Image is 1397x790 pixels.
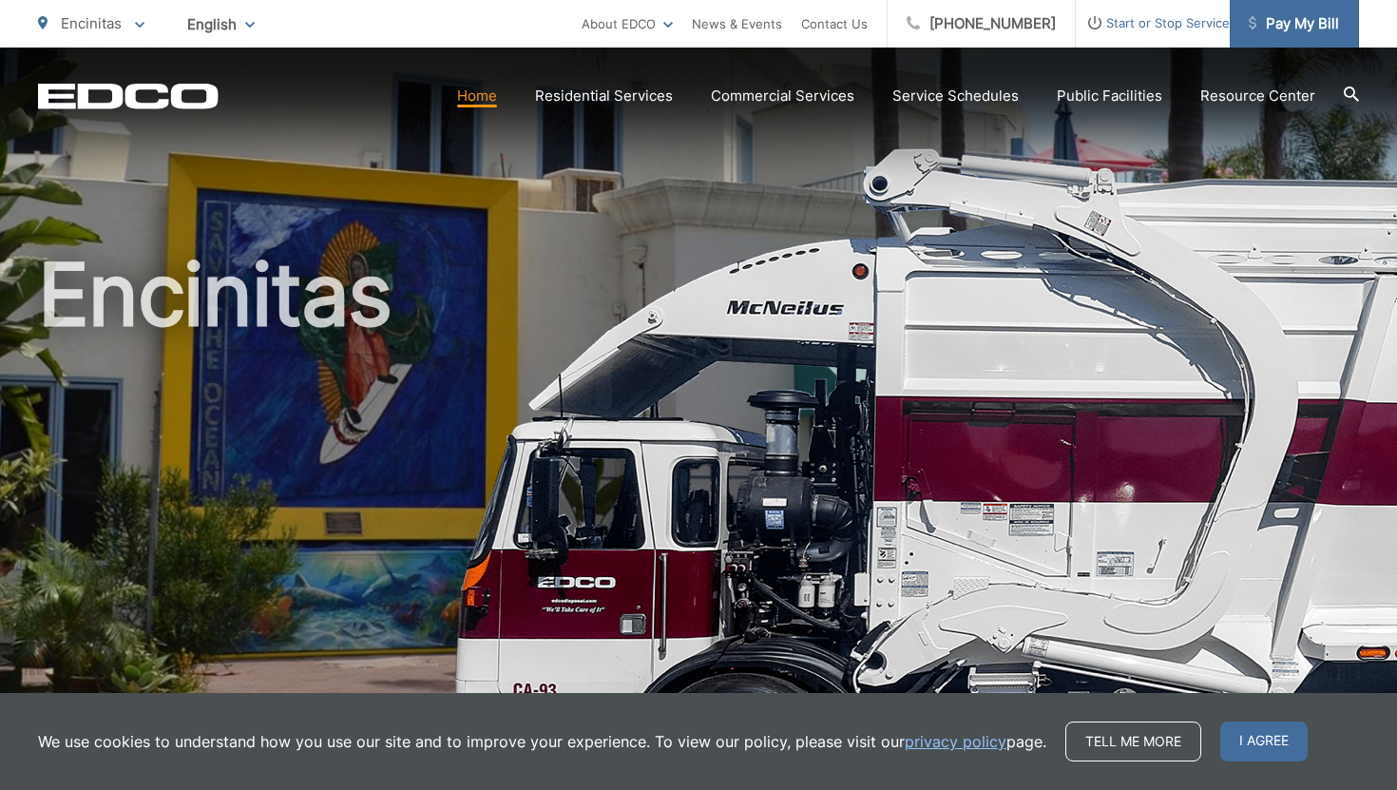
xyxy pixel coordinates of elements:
[1065,722,1201,761] a: Tell me more
[801,12,868,35] a: Contact Us
[535,85,673,107] a: Residential Services
[38,730,1046,753] p: We use cookies to understand how you use our site and to improve your experience. To view our pol...
[892,85,1019,107] a: Service Schedules
[38,83,219,109] a: EDCD logo. Return to the homepage.
[1200,85,1315,107] a: Resource Center
[1220,722,1308,761] span: I agree
[711,85,854,107] a: Commercial Services
[692,12,782,35] a: News & Events
[1249,12,1339,35] span: Pay My Bill
[457,85,497,107] a: Home
[582,12,673,35] a: About EDCO
[61,14,122,32] span: Encinitas
[1057,85,1162,107] a: Public Facilities
[905,730,1006,753] a: privacy policy
[173,8,269,41] span: English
